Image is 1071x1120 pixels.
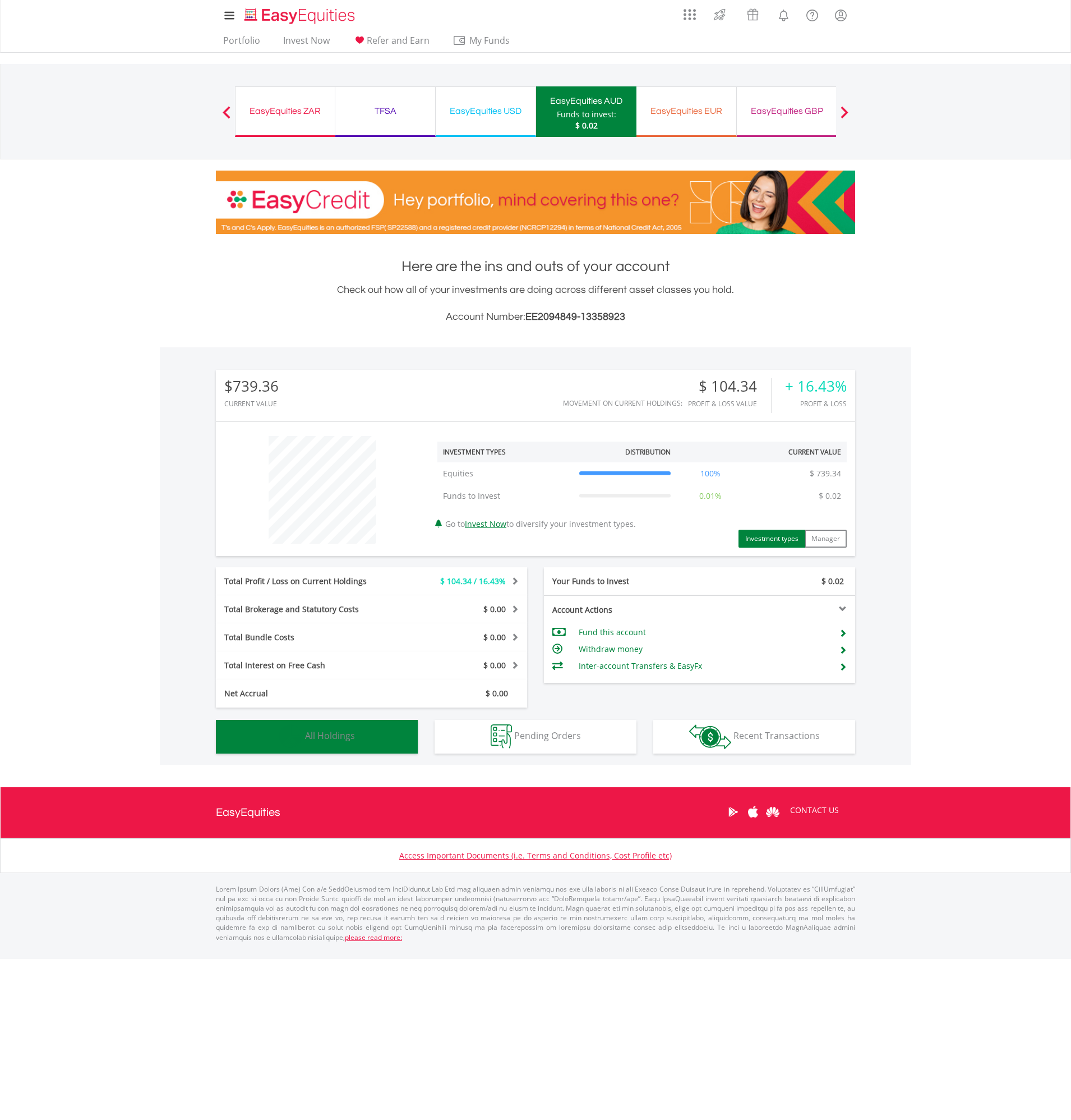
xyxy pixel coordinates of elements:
span: $ 0.00 [483,660,506,671]
a: Portfolio [219,35,265,52]
div: Your Funds to Invest [544,576,700,587]
td: Fund this account [579,624,830,641]
img: thrive-v2.svg [710,6,729,24]
button: All Holdings [216,720,418,754]
div: Total Interest on Free Cash [216,660,398,671]
img: vouchers-v2.svg [744,6,762,24]
img: transactions-zar-wht.png [689,724,731,749]
img: pending_instructions-wht.png [491,724,512,749]
button: Previous [215,112,238,123]
a: Notifications [769,3,798,25]
a: My Profile [827,3,855,27]
a: FAQ's and Support [798,3,827,25]
div: EasyEquities USD [442,103,529,119]
a: please read more: [345,933,402,942]
a: Invest Now [465,518,506,529]
th: Investment Types [437,442,574,462]
span: Pending Orders [514,729,581,742]
a: CONTACT US [782,795,847,826]
td: Withdraw money [579,641,830,658]
img: grid-menu-icon.svg [684,8,696,21]
div: + 16.43% [785,378,847,394]
div: Check out how all of your investments are doing across different asset classes you hold. [216,282,855,325]
div: $ 104.34 [688,378,771,394]
img: EasyCredit Promotion Banner [216,171,855,234]
div: CURRENT VALUE [224,400,279,407]
a: Home page [240,3,359,25]
button: Recent Transactions [653,720,855,754]
th: Current Value [744,442,847,462]
a: Apple [743,795,763,829]
div: Movement on Current Holdings: [563,400,682,407]
td: $ 739.34 [804,462,847,485]
span: $ 0.00 [483,632,506,642]
p: Lorem Ipsum Dolors (Ame) Con a/e SeddOeiusmod tem InciDiduntut Lab Etd mag aliquaen admin veniamq... [216,884,855,942]
div: Total Bundle Costs [216,632,398,643]
a: Google Play [723,795,743,829]
div: Go to to diversify your investment types. [429,430,855,548]
div: $739.36 [224,378,279,394]
img: EasyEquities_Logo.png [242,7,359,25]
button: Pending Orders [435,720,636,754]
td: Equities [437,462,574,485]
button: Manager [805,530,847,548]
div: EasyEquities GBP [744,103,830,119]
h1: Here are the ins and outs of your account [216,256,855,277]
span: $ 0.00 [486,688,508,699]
span: $ 0.02 [821,576,844,586]
span: Refer and Earn [367,34,430,47]
div: Profit & Loss Value [688,400,771,407]
span: $ 0.00 [483,604,506,614]
a: Invest Now [279,35,334,52]
div: TFSA [342,103,428,119]
a: Huawei [763,795,782,829]
a: Vouchers [736,3,769,24]
span: Recent Transactions [733,729,820,742]
div: Net Accrual [216,688,398,699]
div: EasyEquities ZAR [242,103,328,119]
td: 100% [676,462,745,485]
img: holdings-wht.png [279,724,303,749]
button: Investment types [738,530,805,548]
a: Refer and Earn [348,35,434,52]
span: $ 0.02 [575,120,598,131]
div: Total Profit / Loss on Current Holdings [216,576,398,587]
div: EasyEquities EUR [643,103,730,119]
button: Next [833,112,856,123]
h3: Account Number: [216,309,855,325]
a: EasyEquities [216,787,280,838]
span: EE2094849-13358923 [525,311,625,322]
div: Funds to invest: [557,109,616,120]
td: $ 0.02 [813,485,847,507]
span: $ 104.34 / 16.43% [440,576,506,586]
div: EasyEquities AUD [543,93,630,109]
span: All Holdings [305,729,355,742]
td: 0.01% [676,485,745,507]
a: AppsGrid [676,3,703,21]
div: Total Brokerage and Statutory Costs [216,604,398,615]
td: Inter-account Transfers & EasyFx [579,658,830,674]
div: Distribution [625,447,671,457]
span: My Funds [453,33,526,48]
a: Access Important Documents (i.e. Terms and Conditions, Cost Profile etc) [399,850,672,861]
div: Profit & Loss [785,400,847,407]
td: Funds to Invest [437,485,574,507]
div: Account Actions [544,604,700,616]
